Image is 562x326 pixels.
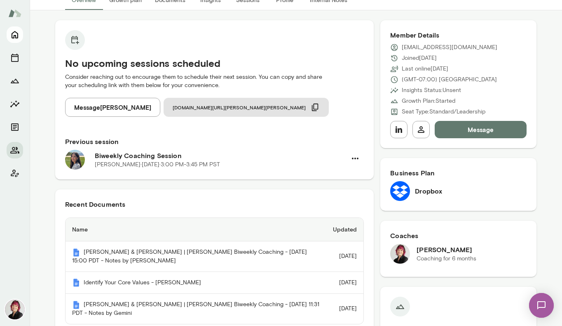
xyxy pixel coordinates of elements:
h6: [PERSON_NAME] [417,245,476,255]
th: Name [66,218,326,241]
h5: No upcoming sessions scheduled [65,57,364,70]
button: Client app [7,165,23,182]
p: Last online [DATE] [402,65,448,73]
td: [DATE] [326,241,363,272]
h6: Dropbox [415,186,442,196]
p: Insights Status: Unsent [402,86,461,94]
p: Coaching for 6 months [417,255,476,263]
button: Home [7,26,23,43]
th: [PERSON_NAME] & [PERSON_NAME] | [PERSON_NAME] Biweekly Coaching - [DATE] 15:00 PDT - Notes by [PE... [66,241,326,272]
span: [DOMAIN_NAME][URL][PERSON_NAME][PERSON_NAME] [173,104,306,111]
p: Consider reaching out to encourage them to schedule their next session. You can copy and share yo... [65,73,364,90]
h6: Coaches [390,231,527,241]
h6: Member Details [390,30,527,40]
h6: Recent Documents [65,199,364,209]
img: Leigh Allen-Arredondo [5,300,25,319]
img: Mento | Coaching sessions [72,279,80,287]
img: Mento [8,5,21,21]
img: Leigh Allen-Arredondo [390,244,410,264]
p: Joined [DATE] [402,54,437,62]
button: Members [7,142,23,158]
p: (GMT-07:00) [GEOGRAPHIC_DATA] [402,76,497,84]
h6: Business Plan [390,168,527,178]
button: [DOMAIN_NAME][URL][PERSON_NAME][PERSON_NAME] [164,98,329,117]
h6: Previous session [65,137,364,146]
p: Seat Type: Standard/Leadership [402,108,485,116]
h6: Biweekly Coaching Session [95,151,347,161]
p: [EMAIL_ADDRESS][DOMAIN_NAME] [402,43,497,52]
p: [PERSON_NAME] · [DATE] · 3:00 PM-3:45 PM PST [95,161,220,169]
td: [DATE] [326,272,363,294]
th: Identify Your Core Values - [PERSON_NAME] [66,272,326,294]
button: Insights [7,96,23,112]
img: Mento | Coaching sessions [72,301,80,309]
img: Mento | Coaching sessions [72,248,80,257]
button: Message [435,121,527,138]
button: Sessions [7,50,23,66]
button: Message[PERSON_NAME] [65,98,160,117]
th: [PERSON_NAME] & [PERSON_NAME] | [PERSON_NAME] Biweekly Coaching - [DATE] 11:31 PDT - Notes by Gemini [66,294,326,324]
th: Updated [326,218,363,241]
p: Growth Plan: Started [402,97,455,105]
button: Documents [7,119,23,135]
td: [DATE] [326,294,363,324]
button: Growth Plan [7,73,23,89]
